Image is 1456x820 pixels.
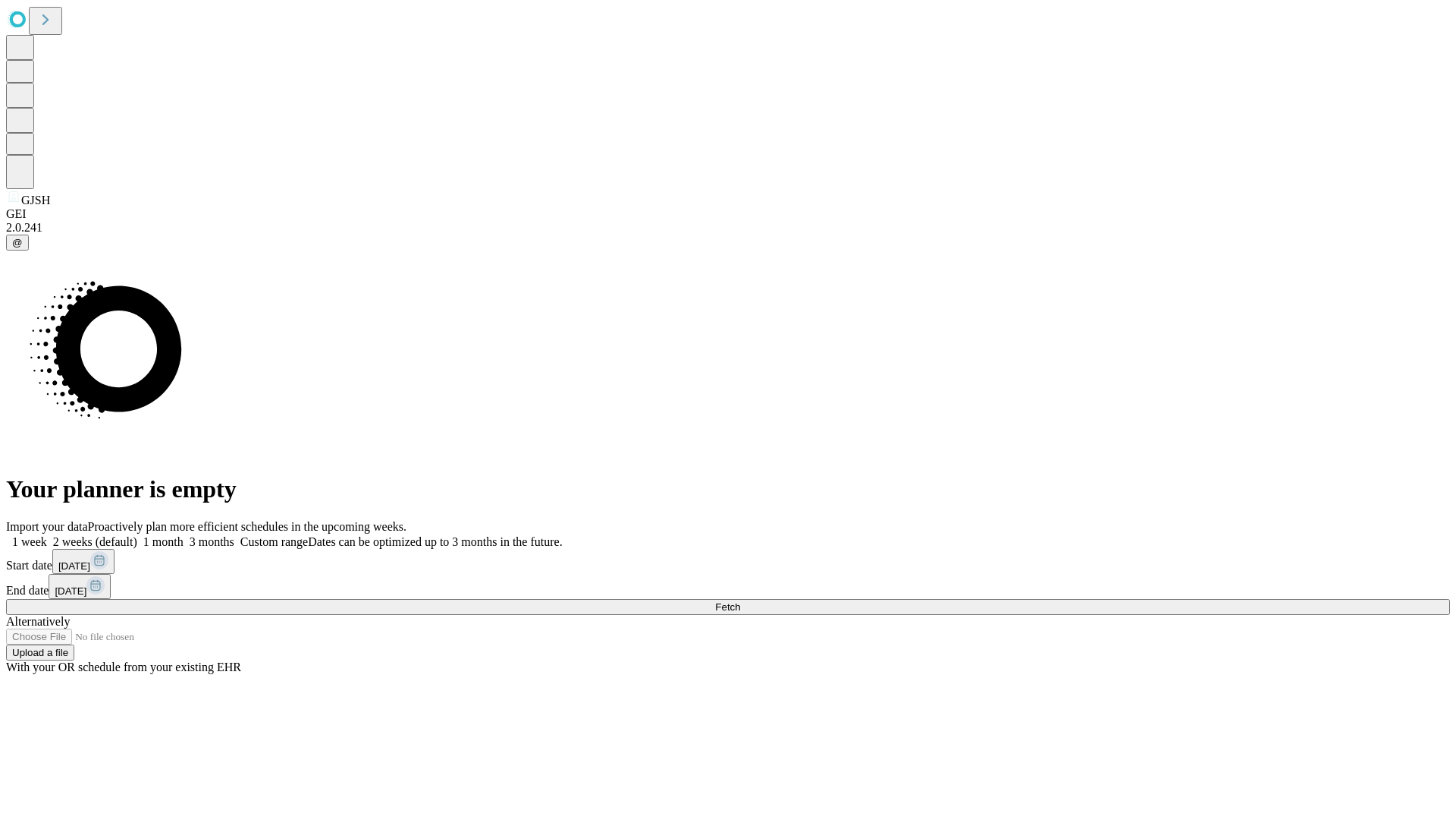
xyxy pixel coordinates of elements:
h1: Your planner is empty [6,475,1450,503]
span: Proactively plan more efficient schedules in the upcoming weeks. [88,520,406,533]
button: Fetch [6,599,1450,615]
button: Upload a file [6,645,74,661]
span: Custom range [240,535,308,548]
span: Alternatively [6,615,70,628]
span: 1 month [143,535,184,548]
span: 3 months [190,535,234,548]
button: [DATE] [52,549,115,574]
span: Import your data [6,520,88,533]
span: GJSH [21,194,50,207]
span: Fetch [715,601,740,613]
span: With your OR schedule from your existing EHR [6,661,241,673]
div: 2.0.241 [6,221,1450,235]
button: [DATE] [49,574,111,599]
span: 1 week [12,535,47,548]
span: @ [12,237,23,248]
span: 2 weeks (default) [53,535,137,548]
div: Start date [6,549,1450,574]
span: [DATE] [58,560,90,572]
div: GEI [6,207,1450,221]
button: @ [6,235,29,251]
div: End date [6,574,1450,599]
span: Dates can be optimized up to 3 months in the future. [308,535,562,548]
span: [DATE] [55,585,86,597]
